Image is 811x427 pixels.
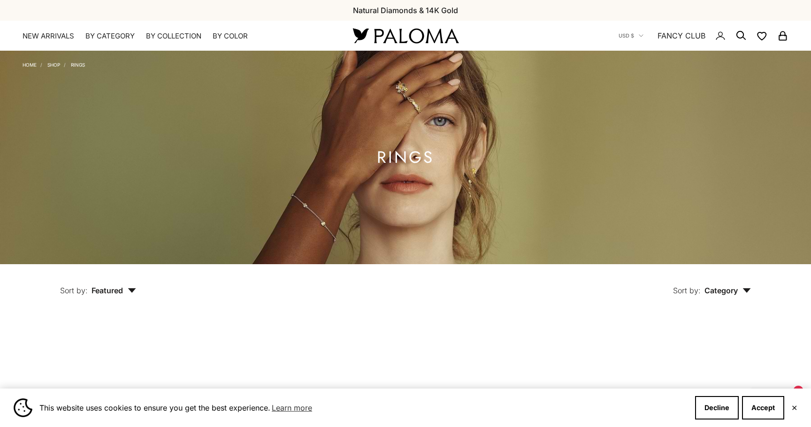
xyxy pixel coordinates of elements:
[146,31,201,41] summary: By Collection
[658,30,705,42] a: FANCY CLUB
[619,21,788,51] nav: Secondary navigation
[791,405,797,411] button: Close
[14,398,32,417] img: Cookie banner
[619,31,634,40] span: USD $
[39,401,688,415] span: This website uses cookies to ensure you get the best experience.
[619,31,643,40] button: USD $
[213,31,248,41] summary: By Color
[270,401,314,415] a: Learn more
[23,60,85,68] nav: Breadcrumb
[353,4,458,16] p: Natural Diamonds & 14K Gold
[377,152,434,163] h1: Rings
[23,62,37,68] a: Home
[742,396,784,419] button: Accept
[651,264,773,304] button: Sort by: Category
[38,264,158,304] button: Sort by: Featured
[704,286,751,295] span: Category
[71,62,85,68] a: Rings
[85,31,135,41] summary: By Category
[60,286,88,295] span: Sort by:
[92,286,136,295] span: Featured
[23,31,74,41] a: NEW ARRIVALS
[23,31,330,41] nav: Primary navigation
[47,62,60,68] a: Shop
[673,286,701,295] span: Sort by:
[695,396,739,419] button: Decline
